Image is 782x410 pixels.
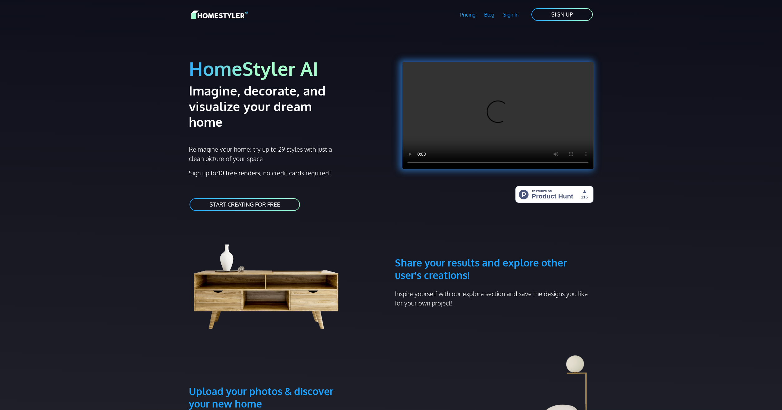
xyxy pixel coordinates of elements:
a: START CREATING FOR FREE [189,198,301,212]
a: Sign In [499,7,523,22]
p: Sign up for , no credit cards required! [189,168,387,178]
img: HomeStyler AI - Interior Design Made Easy: One Click to Your Dream Home | Product Hunt [515,186,593,203]
strong: 10 free renders [219,169,260,177]
p: Inspire yourself with our explore section and save the designs you like for your own project! [395,289,593,308]
img: living room cabinet [189,227,353,333]
h2: Imagine, decorate, and visualize your dream home [189,83,348,129]
h3: Upload your photos & discover your new home [189,355,353,410]
p: Reimagine your home: try up to 29 styles with just a clean picture of your space. [189,144,338,163]
a: SIGN UP [531,7,593,22]
h1: HomeStyler AI [189,57,387,80]
h3: Share your results and explore other user's creations! [395,227,593,281]
img: HomeStyler AI logo [191,9,248,20]
a: Pricing [455,7,480,22]
a: Blog [480,7,499,22]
